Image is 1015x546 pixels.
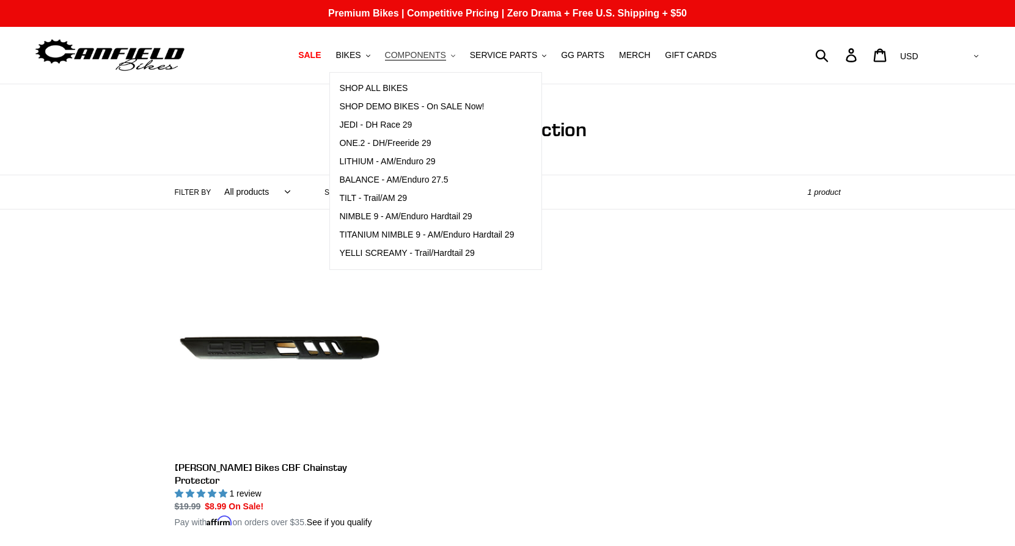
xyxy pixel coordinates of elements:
span: ONE.2 - DH/Freeride 29 [339,138,431,148]
label: Sort by [324,187,356,198]
a: SHOP DEMO BIKES - On SALE Now! [330,98,523,116]
span: BIKES [335,50,361,60]
span: NIMBLE 9 - AM/Enduro Hardtail 29 [339,211,472,222]
span: TITANIUM NIMBLE 9 - AM/Enduro Hardtail 29 [339,230,514,240]
span: GG PARTS [561,50,604,60]
a: GG PARTS [555,47,610,64]
span: SHOP ALL BIKES [339,83,408,93]
input: Search [822,42,853,68]
span: SALE [298,50,321,60]
a: MERCH [613,47,656,64]
a: LITHIUM - AM/Enduro 29 [330,153,523,171]
a: SHOP ALL BIKES [330,79,523,98]
span: MERCH [619,50,650,60]
button: COMPONENTS [379,47,461,64]
span: LITHIUM - AM/Enduro 29 [339,156,435,167]
span: COMPONENTS [385,50,446,60]
a: BALANCE - AM/Enduro 27.5 [330,171,523,189]
span: SHOP DEMO BIKES - On SALE Now! [339,101,484,112]
span: SERVICE PARTS [470,50,537,60]
label: Filter by [175,187,211,198]
button: BIKES [329,47,376,64]
span: YELLI SCREAMY - Trail/Hardtail 29 [339,248,475,258]
a: NIMBLE 9 - AM/Enduro Hardtail 29 [330,208,523,226]
button: SERVICE PARTS [464,47,552,64]
a: TITANIUM NIMBLE 9 - AM/Enduro Hardtail 29 [330,226,523,244]
span: BALANCE - AM/Enduro 27.5 [339,175,448,185]
a: TILT - Trail/AM 29 [330,189,523,208]
a: SALE [292,47,327,64]
span: JEDI - DH Race 29 [339,120,412,130]
a: JEDI - DH Race 29 [330,116,523,134]
a: GIFT CARDS [659,47,723,64]
span: 1 product [807,187,840,197]
span: TILT - Trail/AM 29 [339,193,407,203]
img: Canfield Bikes [34,36,186,75]
span: GIFT CARDS [665,50,717,60]
a: ONE.2 - DH/Freeride 29 [330,134,523,153]
a: YELLI SCREAMY - Trail/Hardtail 29 [330,244,523,263]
